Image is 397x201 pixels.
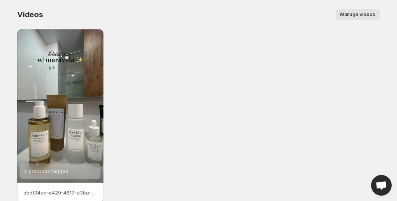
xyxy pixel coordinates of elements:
[24,168,68,174] span: 4 products tagged
[23,189,97,196] p: abdf94aa-e429-4817-a3ba-281404071c17
[17,10,43,19] span: Videos
[336,9,380,20] button: Manage videos
[371,175,392,196] div: Open chat
[340,11,375,18] span: Manage videos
